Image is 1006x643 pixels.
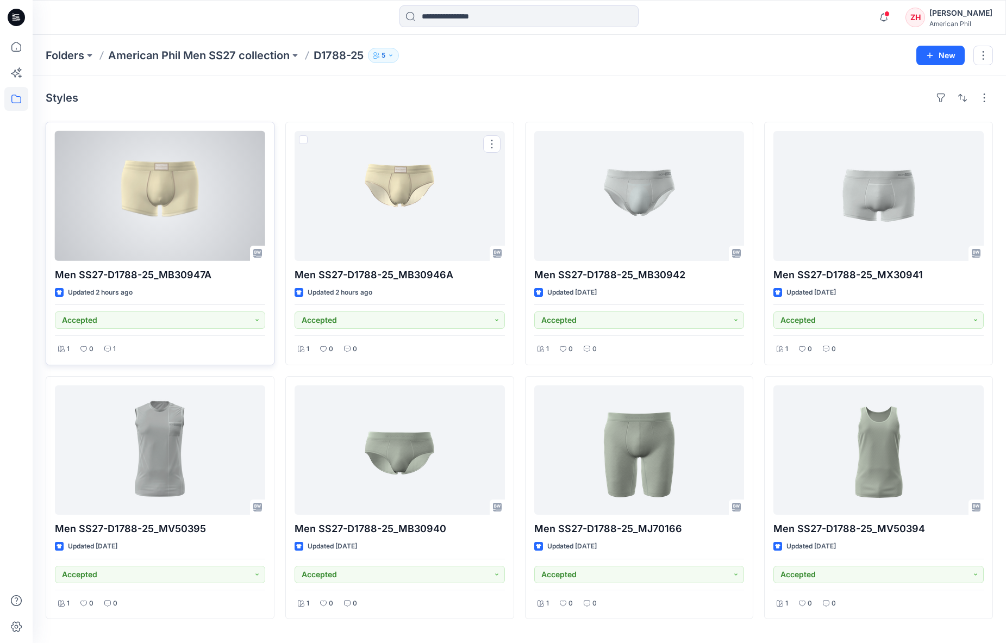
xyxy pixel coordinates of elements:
[534,267,745,283] p: Men SS27-D1788-25_MB30942
[68,287,133,298] p: Updated 2 hours ago
[808,344,812,355] p: 0
[55,131,265,261] a: Men SS27-D1788-25_MB30947A
[308,541,357,552] p: Updated [DATE]
[307,344,309,355] p: 1
[592,344,597,355] p: 0
[46,91,78,104] h4: Styles
[773,385,984,515] a: Men SS27-D1788-25_MV50394
[295,385,505,515] a: Men SS27-D1788-25_MB30940
[314,48,364,63] p: D1788-25
[773,521,984,536] p: Men SS27-D1788-25_MV50394
[353,344,357,355] p: 0
[534,385,745,515] a: Men SS27-D1788-25_MJ70166
[916,46,965,65] button: New
[307,598,309,609] p: 1
[832,344,836,355] p: 0
[534,131,745,261] a: Men SS27-D1788-25_MB30942
[568,344,573,355] p: 0
[368,48,399,63] button: 5
[353,598,357,609] p: 0
[546,598,549,609] p: 1
[55,521,265,536] p: Men SS27-D1788-25_MV50395
[905,8,925,27] div: ZH
[773,131,984,261] a: Men SS27-D1788-25_MX30941
[295,521,505,536] p: Men SS27-D1788-25_MB30940
[786,287,836,298] p: Updated [DATE]
[329,344,333,355] p: 0
[929,7,992,20] div: [PERSON_NAME]
[546,344,549,355] p: 1
[108,48,290,63] a: American Phil Men SS27 collection
[113,344,116,355] p: 1
[534,521,745,536] p: Men SS27-D1788-25_MJ70166
[55,267,265,283] p: Men SS27-D1788-25_MB30947A
[929,20,992,28] div: American Phil
[295,131,505,261] a: Men SS27-D1788-25_MB30946A
[786,541,836,552] p: Updated [DATE]
[67,598,70,609] p: 1
[67,344,70,355] p: 1
[547,287,597,298] p: Updated [DATE]
[568,598,573,609] p: 0
[329,598,333,609] p: 0
[832,598,836,609] p: 0
[785,598,788,609] p: 1
[113,598,117,609] p: 0
[382,49,385,61] p: 5
[295,267,505,283] p: Men SS27-D1788-25_MB30946A
[547,541,597,552] p: Updated [DATE]
[89,344,93,355] p: 0
[592,598,597,609] p: 0
[808,598,812,609] p: 0
[773,267,984,283] p: Men SS27-D1788-25_MX30941
[89,598,93,609] p: 0
[55,385,265,515] a: Men SS27-D1788-25_MV50395
[68,541,117,552] p: Updated [DATE]
[785,344,788,355] p: 1
[46,48,84,63] a: Folders
[308,287,372,298] p: Updated 2 hours ago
